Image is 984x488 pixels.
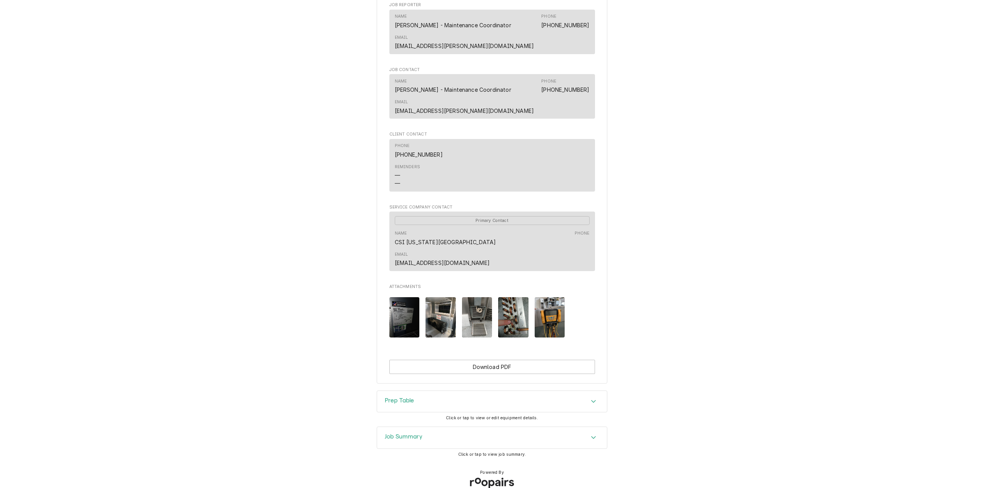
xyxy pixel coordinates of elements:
[389,204,595,210] span: Service Company Contact
[389,139,595,195] div: Client Contact List
[535,297,565,337] img: lPNbMJMOQnqlQcdNwNwE
[462,297,492,337] img: GlLSnep5QFmzEkLINV1I
[541,22,589,28] a: [PHONE_NUMBER]
[426,297,456,337] img: RL12I2gCSi6tgpR4o8BK
[389,74,595,119] div: Contact
[389,212,595,274] div: Service Company Contact List
[389,2,595,57] div: Job Reporter
[395,171,400,179] div: —
[395,143,410,149] div: Phone
[395,86,511,94] div: [PERSON_NAME] - Maintenance Coordinator
[395,164,420,170] div: Reminders
[395,251,490,267] div: Email
[395,251,408,258] div: Email
[389,284,595,344] div: Attachments
[395,21,511,29] div: [PERSON_NAME] - Maintenance Coordinator
[498,297,529,337] img: em9V3gpFRX2pqTCqq3T2
[377,427,607,448] div: Accordion Header
[389,204,595,274] div: Service Company Contact
[395,99,534,114] div: Email
[389,131,595,137] span: Client Contact
[395,13,511,29] div: Name
[389,139,595,192] div: Contact
[395,35,408,41] div: Email
[389,360,595,374] div: Button Group
[395,78,407,84] div: Name
[541,78,589,94] div: Phone
[395,230,407,237] div: Name
[377,390,607,413] div: Prep Table
[389,67,595,122] div: Job Contact
[395,13,407,20] div: Name
[389,360,595,374] div: Button Group Row
[385,433,422,440] h3: Job Summary
[389,297,420,337] img: 9LGMNuPIQyyDZ6czPgsy
[541,13,589,29] div: Phone
[395,99,408,105] div: Email
[395,35,534,50] div: Email
[395,230,496,246] div: Name
[395,143,443,158] div: Phone
[377,427,607,448] button: Accordion Details Expand Trigger
[395,151,443,158] a: [PHONE_NUMBER]
[389,10,595,54] div: Contact
[541,13,556,20] div: Phone
[389,2,595,8] span: Job Reporter
[389,360,595,374] button: Download PDF
[395,216,590,225] div: Primary
[395,164,420,187] div: Reminders
[395,216,590,225] span: Primary Contact
[395,78,511,94] div: Name
[395,108,534,114] a: [EMAIL_ADDRESS][PERSON_NAME][DOMAIN_NAME]
[458,452,526,457] span: Click or tap to view job summary.
[389,284,595,290] span: Attachments
[395,238,496,246] div: CSI [US_STATE][GEOGRAPHIC_DATA]
[377,391,607,412] div: Accordion Header
[385,397,414,404] h3: Prep Table
[480,470,504,476] span: Powered By
[389,10,595,58] div: Job Reporter List
[377,427,607,449] div: Job Summary
[389,131,595,195] div: Client Contact
[575,230,590,237] div: Phone
[395,260,490,266] a: [EMAIL_ADDRESS][DOMAIN_NAME]
[377,391,607,412] button: Accordion Details Expand Trigger
[389,291,595,344] span: Attachments
[389,67,595,73] span: Job Contact
[395,179,400,187] div: —
[541,86,589,93] a: [PHONE_NUMBER]
[541,78,556,84] div: Phone
[395,43,534,49] a: [EMAIL_ADDRESS][PERSON_NAME][DOMAIN_NAME]
[446,415,538,420] span: Click or tap to view or edit equipment details.
[389,74,595,122] div: Job Contact List
[575,230,590,246] div: Phone
[389,212,595,271] div: Contact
